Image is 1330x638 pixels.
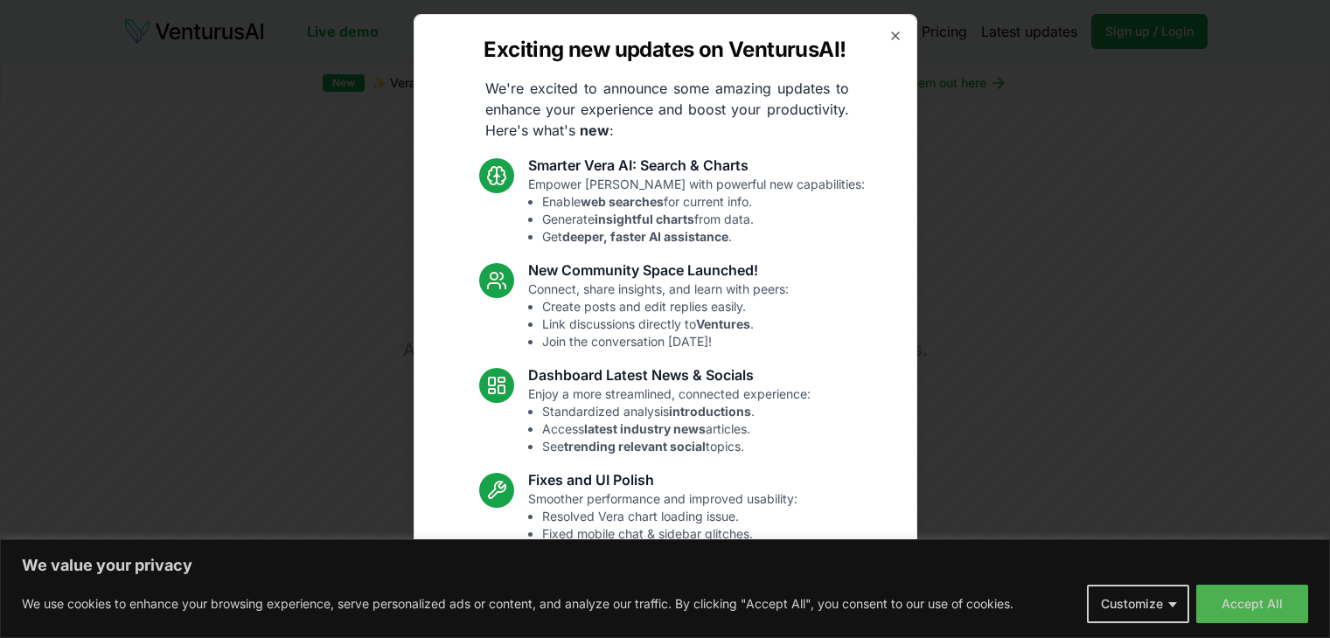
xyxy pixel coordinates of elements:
[528,176,865,246] p: Empower [PERSON_NAME] with powerful new capabilities:
[584,421,706,436] strong: latest industry news
[528,490,797,560] p: Smoother performance and improved usability:
[528,364,811,385] h3: Dashboard Latest News & Socials
[542,193,865,211] li: Enable for current info.
[542,316,789,333] li: Link discussions directly to .
[562,229,728,244] strong: deeper, faster AI assistance
[470,574,861,637] p: These updates are designed to make VenturusAI more powerful, intuitive, and user-friendly. Let us...
[528,281,789,350] p: Connect, share insights, and learn with peers:
[528,260,789,281] h3: New Community Space Launched!
[528,385,811,455] p: Enjoy a more streamlined, connected experience:
[542,228,865,246] li: Get .
[580,121,609,139] strong: new
[542,403,811,420] li: Standardized analysis .
[542,525,797,543] li: Fixed mobile chat & sidebar glitches.
[542,438,811,455] li: See topics.
[542,543,797,560] li: Enhanced overall UI consistency.
[595,212,694,226] strong: insightful charts
[484,36,846,64] h2: Exciting new updates on VenturusAI!
[528,155,865,176] h3: Smarter Vera AI: Search & Charts
[471,78,863,141] p: We're excited to announce some amazing updates to enhance your experience and boost your producti...
[696,316,750,331] strong: Ventures
[542,211,865,228] li: Generate from data.
[581,194,664,209] strong: web searches
[564,439,706,454] strong: trending relevant social
[542,333,789,350] li: Join the conversation [DATE]!
[542,420,811,438] li: Access articles.
[669,404,751,419] strong: introductions
[542,298,789,316] li: Create posts and edit replies easily.
[542,508,797,525] li: Resolved Vera chart loading issue.
[528,469,797,490] h3: Fixes and UI Polish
